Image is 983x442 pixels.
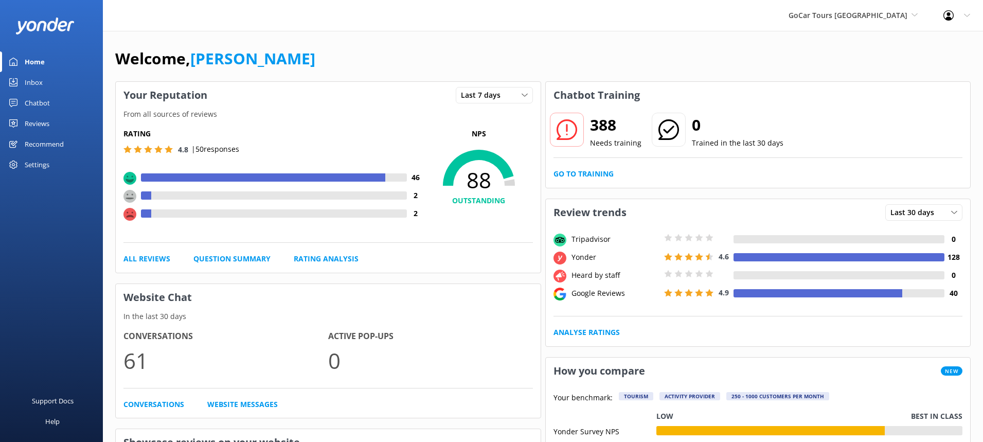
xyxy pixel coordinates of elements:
[207,399,278,410] a: Website Messages
[32,391,74,411] div: Support Docs
[719,288,729,297] span: 4.9
[692,113,783,137] h2: 0
[178,145,188,154] span: 4.8
[944,252,962,263] h4: 128
[944,288,962,299] h4: 40
[461,90,507,101] span: Last 7 days
[123,253,170,264] a: All Reviews
[659,392,720,400] div: Activity Provider
[407,190,425,201] h4: 2
[944,234,962,245] h4: 0
[941,366,962,376] span: New
[569,252,662,263] div: Yonder
[116,284,541,311] h3: Website Chat
[569,234,662,245] div: Tripadvisor
[193,253,271,264] a: Question Summary
[25,134,64,154] div: Recommend
[191,144,239,155] p: | 50 responses
[569,270,662,281] div: Heard by staff
[190,48,315,69] a: [PERSON_NAME]
[553,426,656,435] div: Yonder Survey NPS
[590,113,641,137] h2: 388
[25,51,45,72] div: Home
[553,392,613,404] p: Your benchmark:
[719,252,729,261] span: 4.6
[123,399,184,410] a: Conversations
[425,167,533,193] span: 88
[726,392,829,400] div: 250 - 1000 customers per month
[911,411,962,422] p: Best in class
[546,358,653,384] h3: How you compare
[123,343,328,378] p: 61
[45,411,60,432] div: Help
[553,327,620,338] a: Analyse Ratings
[407,172,425,183] h4: 46
[123,330,328,343] h4: Conversations
[115,46,315,71] h1: Welcome,
[25,113,49,134] div: Reviews
[25,154,49,175] div: Settings
[890,207,940,218] span: Last 30 days
[656,411,673,422] p: Low
[944,270,962,281] h4: 0
[116,311,541,322] p: In the last 30 days
[546,82,648,109] h3: Chatbot Training
[15,17,75,34] img: yonder-white-logo.png
[123,128,425,139] h5: Rating
[692,137,783,149] p: Trained in the last 30 days
[569,288,662,299] div: Google Reviews
[546,199,634,226] h3: Review trends
[116,109,541,120] p: From all sources of reviews
[619,392,653,400] div: Tourism
[590,137,641,149] p: Needs training
[553,168,614,180] a: Go to Training
[25,93,50,113] div: Chatbot
[789,10,907,20] span: GoCar Tours [GEOGRAPHIC_DATA]
[425,128,533,139] p: NPS
[25,72,43,93] div: Inbox
[294,253,359,264] a: Rating Analysis
[328,343,533,378] p: 0
[328,330,533,343] h4: Active Pop-ups
[425,195,533,206] h4: OUTSTANDING
[407,208,425,219] h4: 2
[116,82,215,109] h3: Your Reputation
